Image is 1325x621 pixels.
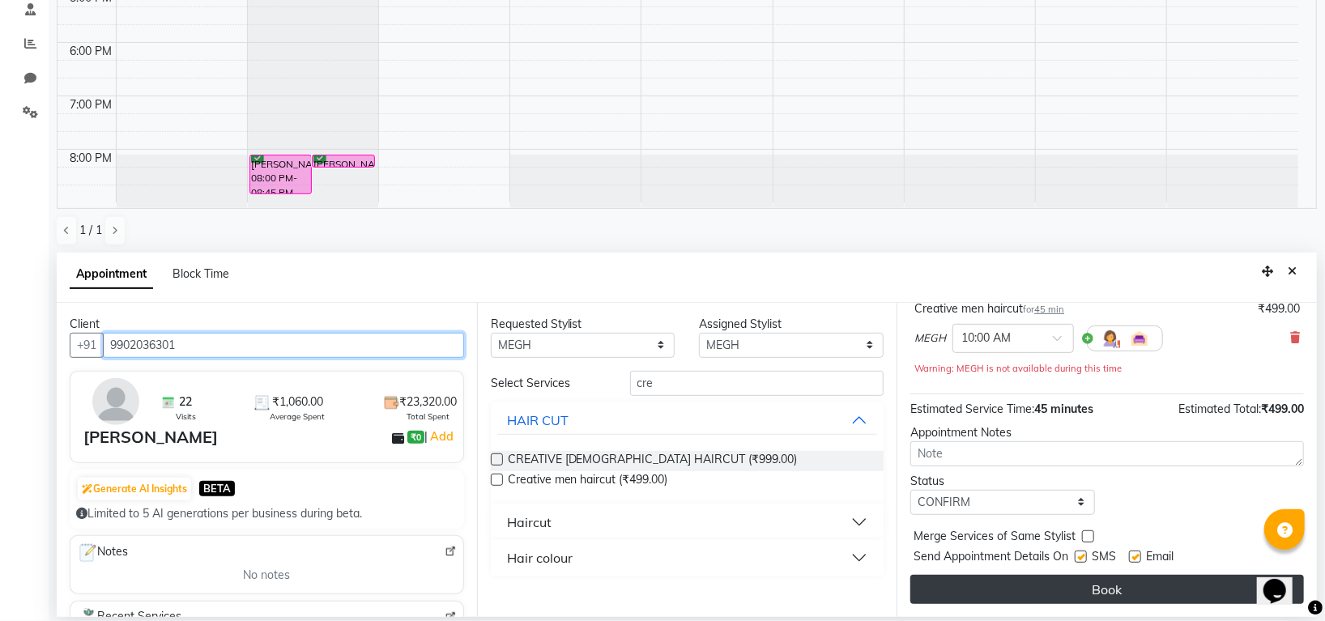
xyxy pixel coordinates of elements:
span: Total Spent [407,410,449,423]
iframe: chat widget [1257,556,1309,605]
a: Add [428,427,456,446]
div: 8:00 PM [67,150,116,167]
div: [PERSON_NAME] [83,425,218,449]
span: Send Appointment Details On [914,548,1068,568]
div: HAIR CUT [507,410,569,430]
span: 45 minutes [1034,402,1093,416]
span: Visits [176,410,196,423]
small: for [1023,304,1064,315]
span: Notes [77,542,128,564]
span: | [424,427,456,446]
button: +91 [70,333,104,358]
button: HAIR CUT [497,406,878,435]
div: Haircut [507,513,552,532]
span: 45 min [1034,304,1064,315]
button: Generate AI Insights [78,478,191,500]
div: Status [910,473,1095,490]
span: ₹1,060.00 [272,393,323,410]
img: avatar [92,378,139,425]
div: Assigned Stylist [699,316,884,333]
div: Select Services [479,375,618,392]
small: Warning: MEGH is not available during this time [914,363,1122,374]
div: 6:00 PM [67,43,116,60]
span: Email [1146,548,1174,568]
span: 22 [179,393,192,410]
div: [PERSON_NAME], 08:00 PM-08:45 PM, Creative men haircut [250,155,312,194]
span: Appointment [70,260,153,289]
div: ₹499.00 [1258,300,1300,317]
input: Search by service name [630,371,884,396]
span: CREATIVE [DEMOGRAPHIC_DATA] HAIRCUT (₹999.00) [508,451,798,471]
div: Appointment Notes [910,424,1304,441]
div: Creative men haircut [914,300,1064,317]
span: ₹0 [407,431,424,444]
span: BETA [199,481,235,496]
div: Limited to 5 AI generations per business during beta. [76,505,458,522]
span: No notes [243,567,290,584]
img: Interior.png [1130,329,1149,348]
span: MEGH [914,330,946,347]
span: ₹499.00 [1261,402,1304,416]
span: 1 / 1 [79,222,102,239]
span: Average Spent [270,410,325,423]
span: SMS [1092,548,1116,568]
img: Hairdresser.png [1101,329,1120,348]
button: Hair colour [497,543,878,572]
span: Creative men haircut (₹499.00) [508,471,668,491]
span: Merge Services of Same Stylist [914,528,1076,548]
div: Requested Stylist [491,316,675,333]
input: Search by Name/Mobile/Email/Code [103,333,464,358]
div: Client [70,316,464,333]
div: [PERSON_NAME], 08:00 PM-08:15 PM, [PERSON_NAME] desigh(craft) [313,155,374,167]
div: Hair colour [507,548,573,568]
button: Close [1280,259,1304,284]
span: Estimated Service Time: [910,402,1034,416]
span: Block Time [173,266,229,281]
button: Haircut [497,508,878,537]
button: Book [910,575,1304,604]
div: 7:00 PM [67,96,116,113]
span: ₹23,320.00 [399,393,457,410]
span: Estimated Total: [1178,402,1261,416]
